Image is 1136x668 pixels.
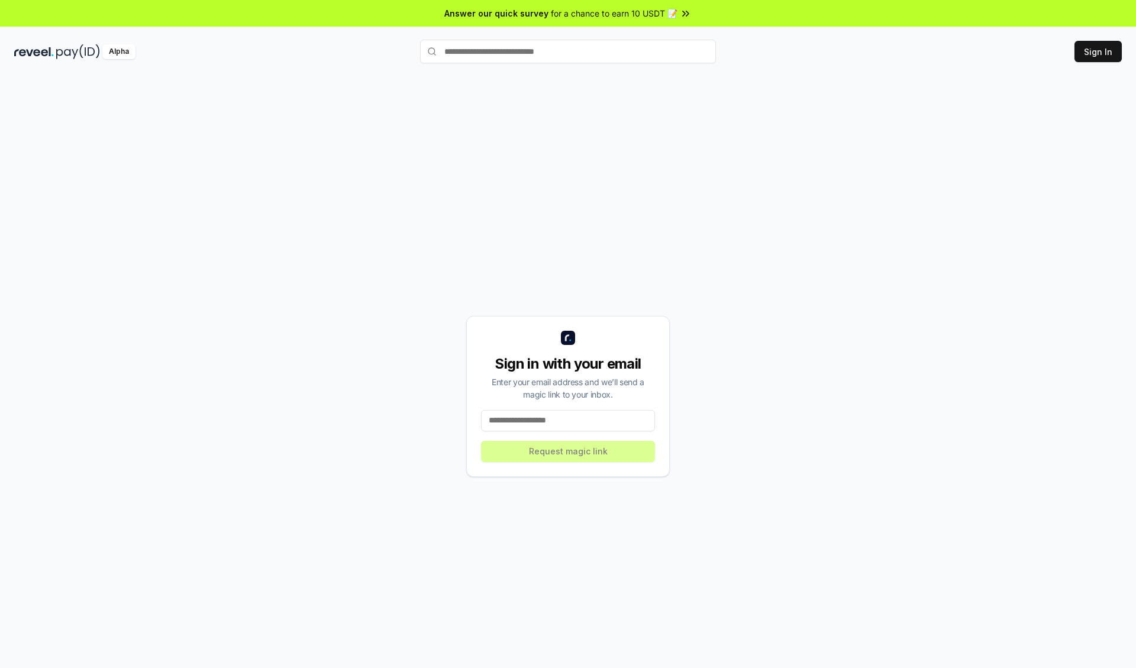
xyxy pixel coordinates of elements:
span: Answer our quick survey [444,7,548,20]
div: Sign in with your email [481,354,655,373]
img: pay_id [56,44,100,59]
button: Sign In [1074,41,1122,62]
span: for a chance to earn 10 USDT 📝 [551,7,677,20]
div: Alpha [102,44,135,59]
img: logo_small [561,331,575,345]
div: Enter your email address and we’ll send a magic link to your inbox. [481,376,655,401]
img: reveel_dark [14,44,54,59]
